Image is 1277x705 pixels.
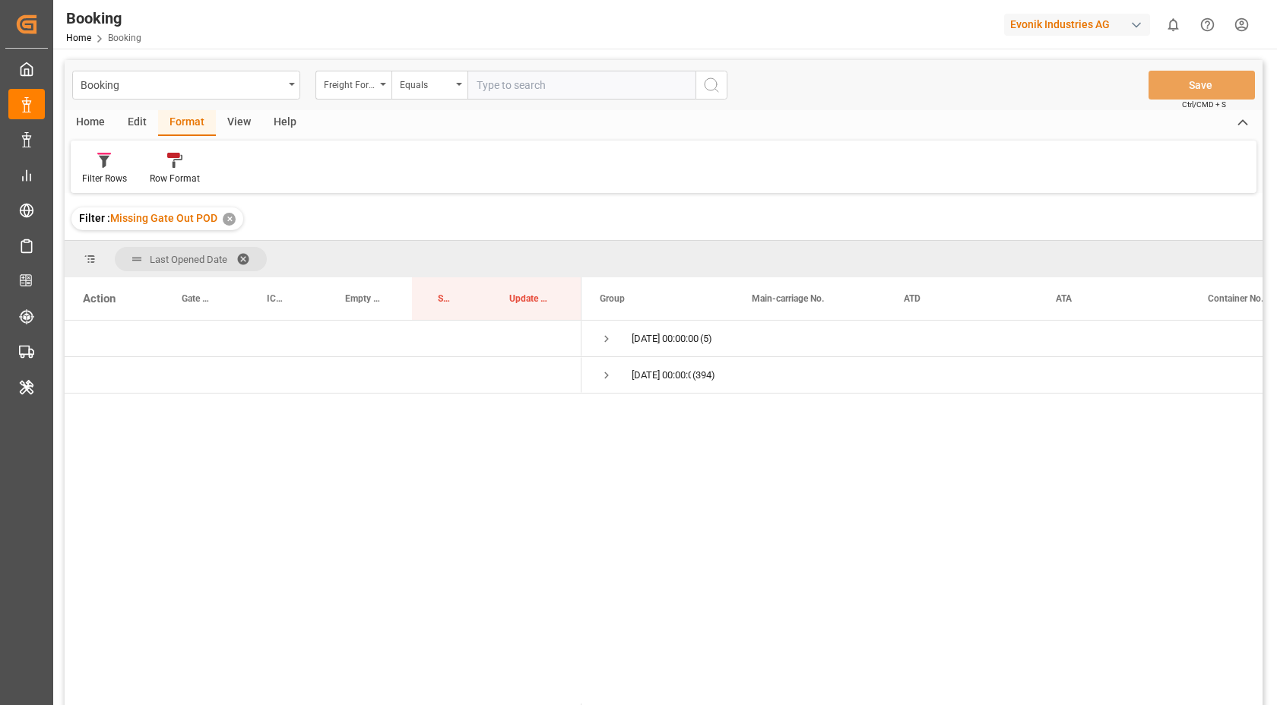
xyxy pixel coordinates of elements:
input: Type to search [467,71,696,100]
div: Home [65,110,116,136]
span: (5) [700,321,712,356]
button: Help Center [1190,8,1225,42]
div: Filter Rows [82,172,127,185]
div: Action [83,292,116,305]
button: open menu [391,71,467,100]
div: ✕ [223,213,236,226]
span: Missing Gate Out POD [110,212,217,224]
div: [DATE] 00:00:00 [632,321,699,356]
a: Home [66,33,91,43]
button: Save [1149,71,1255,100]
span: Empty Delivered Depot [345,293,380,304]
button: open menu [315,71,391,100]
span: Gate Out Full Terminal [182,293,209,304]
div: Press SPACE to select this row. [65,357,581,394]
button: open menu [72,71,300,100]
div: Freight Forwarder's Reference No. [324,74,375,92]
span: Main-carriage No. [752,293,824,304]
span: Filter : [79,212,110,224]
div: Booking [81,74,284,93]
div: Help [262,110,308,136]
span: Ctrl/CMD + S [1182,99,1226,110]
button: show 0 new notifications [1156,8,1190,42]
div: Equals [400,74,452,92]
span: ATD [904,293,921,304]
span: Update Last Opened By [509,293,550,304]
div: Booking [66,7,141,30]
div: Press SPACE to select this row. [65,321,581,357]
span: Sum of Events [438,293,452,304]
div: Format [158,110,216,136]
div: View [216,110,262,136]
button: search button [696,71,727,100]
button: Evonik Industries AG [1004,10,1156,39]
span: Group [600,293,625,304]
span: ICD Name [267,293,287,304]
div: Evonik Industries AG [1004,14,1150,36]
div: Edit [116,110,158,136]
div: Row Format [150,172,200,185]
span: Last Opened Date [150,254,227,265]
span: ATA [1056,293,1072,304]
span: Container No. [1208,293,1263,304]
div: [DATE] 00:00:00 [632,358,691,393]
span: (394) [692,358,715,393]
